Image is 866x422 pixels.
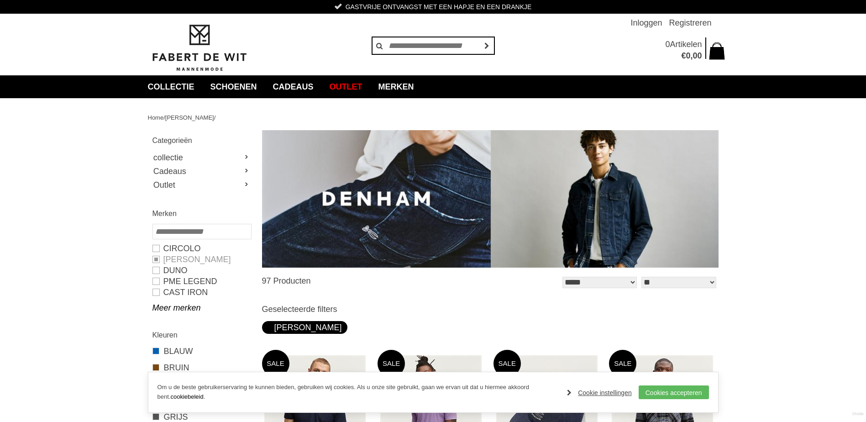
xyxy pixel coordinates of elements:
h2: Merken [152,208,251,219]
a: collectie [152,151,251,164]
a: Registreren [669,14,711,32]
a: Cookies accepteren [639,385,709,399]
img: Fabert de Wit [148,23,251,73]
span: 0 [665,40,670,49]
a: Divide [852,408,864,420]
span: Artikelen [670,40,702,49]
div: [PERSON_NAME] [268,321,342,334]
a: Home [148,114,164,121]
a: [PERSON_NAME] [165,114,214,121]
span: / [163,114,165,121]
span: 97 Producten [262,276,311,285]
h2: Categorieën [152,135,251,146]
span: , [690,51,693,60]
a: Duno [152,265,251,276]
a: Cadeaus [266,75,320,98]
a: Schoenen [204,75,264,98]
a: Outlet [152,178,251,192]
a: BRUIN [152,362,251,374]
span: 0 [686,51,690,60]
span: / [214,114,216,121]
a: BLAUW [152,345,251,357]
a: cookiebeleid [170,393,203,400]
img: DENHAM [262,130,719,268]
a: Cookie instellingen [567,386,632,400]
a: Inloggen [630,14,662,32]
a: Merken [372,75,421,98]
a: Meer merken [152,302,251,313]
a: Circolo [152,243,251,254]
a: Cadeaus [152,164,251,178]
a: collectie [141,75,201,98]
h3: Geselecteerde filters [262,304,719,314]
span: 00 [693,51,702,60]
span: € [681,51,686,60]
h2: Kleuren [152,329,251,341]
a: PME LEGEND [152,276,251,287]
p: Om u de beste gebruikerservaring te kunnen bieden, gebruiken wij cookies. Als u onze site gebruik... [157,383,558,402]
a: CAST IRON [152,287,251,298]
a: Outlet [323,75,369,98]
